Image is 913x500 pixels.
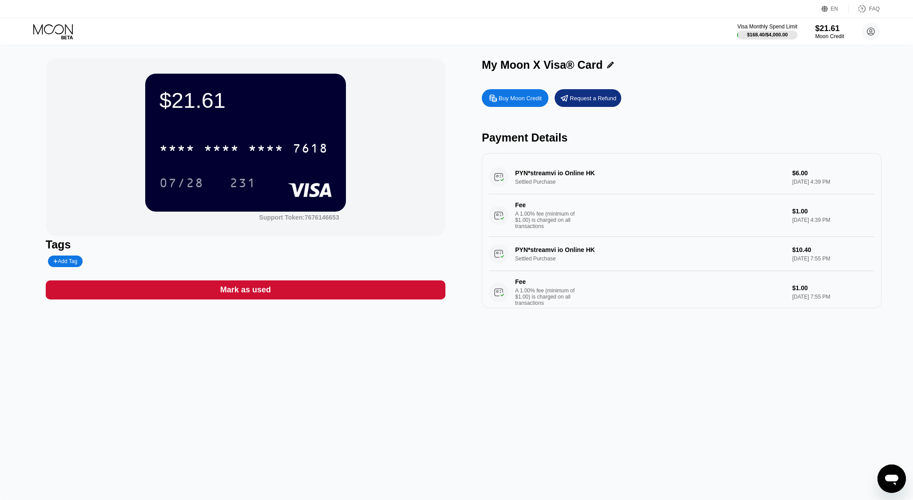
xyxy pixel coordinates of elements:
[153,172,210,194] div: 07/28
[482,131,881,144] div: Payment Details
[259,214,339,221] div: Support Token:7676146653
[159,177,204,191] div: 07/28
[570,94,616,102] div: Request a Refund
[159,88,332,113] div: $21.61
[489,194,874,237] div: FeeA 1.00% fee (minimum of $1.00) is charged on all transactions$1.00[DATE] 4:39 PM
[46,238,445,251] div: Tags
[555,89,621,107] div: Request a Refund
[259,214,339,221] div: Support Token: 7676146653
[792,208,874,215] div: $1.00
[482,59,603,71] div: My Moon X Visa® Card
[737,24,797,39] div: Visa Monthly Spend Limit$168.40/$4,000.00
[792,284,874,291] div: $1.00
[815,24,844,33] div: $21.61
[849,4,880,13] div: FAQ
[499,94,542,102] div: Buy Moon Credit
[515,211,582,229] div: A 1.00% fee (minimum of $1.00) is charged on all transactions
[293,142,328,157] div: 7618
[46,280,445,299] div: Mark as used
[869,6,880,12] div: FAQ
[515,278,577,285] div: Fee
[482,89,548,107] div: Buy Moon Credit
[747,32,788,37] div: $168.40 / $4,000.00
[515,287,582,306] div: A 1.00% fee (minimum of $1.00) is charged on all transactions
[831,6,838,12] div: EN
[230,177,256,191] div: 231
[815,33,844,39] div: Moon Credit
[48,256,83,267] div: Add Tag
[792,217,874,223] div: [DATE] 4:39 PM
[489,271,874,314] div: FeeA 1.00% fee (minimum of $1.00) is charged on all transactions$1.00[DATE] 7:55 PM
[223,172,263,194] div: 231
[515,201,577,209] div: Fee
[220,285,271,295] div: Mark as used
[822,4,849,13] div: EN
[877,465,906,493] iframe: Кнопка запуска окна обмена сообщениями
[737,24,797,30] div: Visa Monthly Spend Limit
[53,258,77,264] div: Add Tag
[815,24,844,39] div: $21.61Moon Credit
[792,294,874,300] div: [DATE] 7:55 PM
